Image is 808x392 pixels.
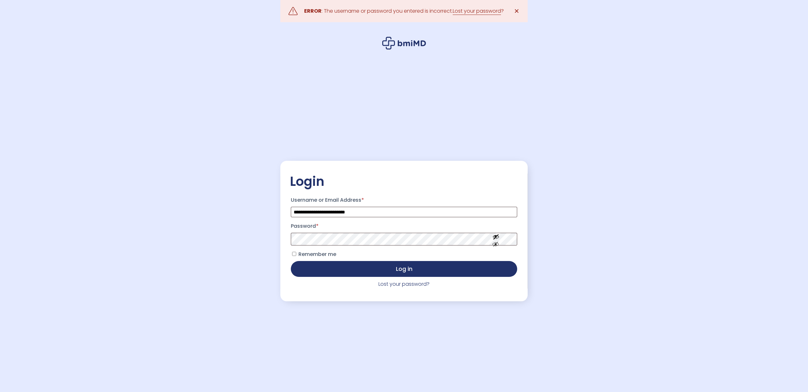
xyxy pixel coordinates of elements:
[298,251,336,258] span: Remember me
[291,195,517,205] label: Username or Email Address
[510,5,523,17] a: ✕
[291,261,517,277] button: Log in
[290,173,518,189] h2: Login
[378,280,430,288] a: Lost your password?
[514,7,519,16] span: ✕
[453,7,501,15] a: Lost your password
[478,228,514,250] button: Show password
[304,7,322,15] strong: ERROR
[292,252,296,256] input: Remember me
[291,221,517,231] label: Password
[304,7,504,16] div: : The username or password you entered is incorrect. ?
